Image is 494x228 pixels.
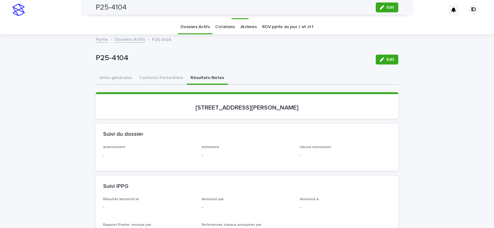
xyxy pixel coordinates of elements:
[103,183,128,190] h2: Suivi IPPG
[96,72,136,85] button: Infos-générales
[202,204,293,211] p: -
[376,55,398,64] button: Edit
[202,145,219,149] span: echeance
[469,5,479,15] div: ID
[12,4,25,16] img: stacker-logo-s-only.png
[181,20,210,34] a: Dossiers Actifs
[300,197,319,201] span: Annoncé à
[136,72,187,85] button: Contacts-Facturation
[103,145,125,149] span: avancement
[202,152,293,159] p: -
[262,20,313,34] a: RDV pyrite du jour J et J+1
[103,152,194,159] p: -
[202,223,262,227] span: Références travaux envoyées par
[202,197,224,201] span: Annoncé par
[103,131,143,138] h2: Suivi du dossier
[103,104,391,111] p: [STREET_ADDRESS][PERSON_NAME]
[387,57,394,62] span: Edit
[300,145,331,149] span: clause-conclusion
[152,36,171,43] p: P25-4104
[300,204,391,211] p: -
[215,20,235,34] a: Cotations
[187,72,228,85] button: Résultats-Notes
[103,223,151,227] span: Rapport Prelim. envoyé par
[300,152,391,159] p: -
[96,35,108,43] a: Pyrite
[103,197,139,201] span: Résultat annoncé le
[96,54,371,63] p: P25-4104
[115,35,145,43] a: Dossiers Actifs
[241,20,257,34] a: Archives
[103,204,194,211] p: -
